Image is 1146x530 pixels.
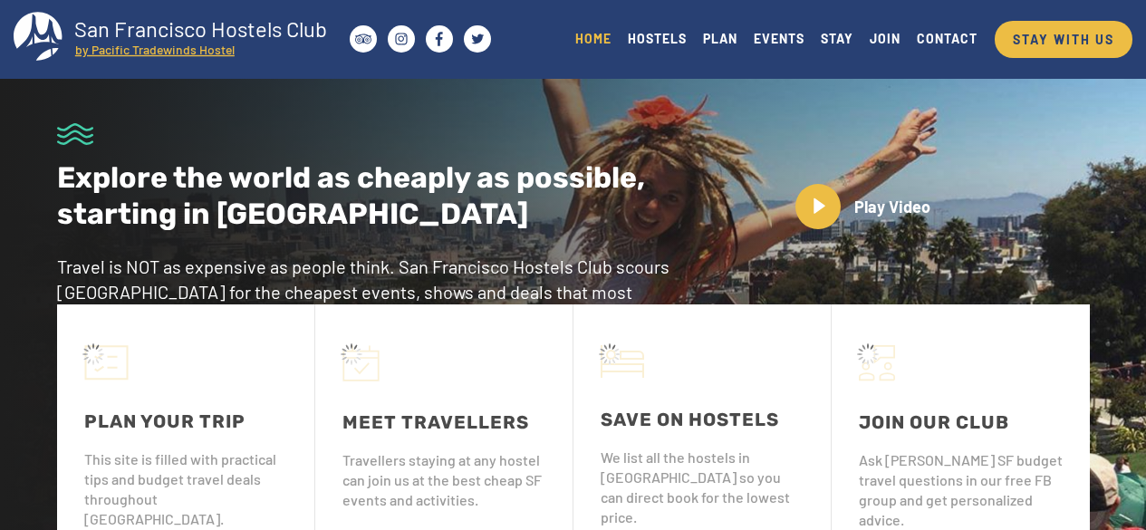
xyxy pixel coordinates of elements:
[857,343,879,365] img: loader-7.gif
[813,26,862,51] a: STAY
[841,196,944,219] p: Play Video
[862,26,909,51] a: JOIN
[82,343,104,365] img: loader-7.gif
[84,449,287,529] div: This site is filled with practical tips and budget travel deals throughout [GEOGRAPHIC_DATA].
[74,15,327,42] tspan: San Francisco Hostels Club
[342,409,545,436] div: MEET TRAVELLERS
[57,254,677,381] p: Travel is NOT as expensive as people think. San Francisco Hostels Club scours [GEOGRAPHIC_DATA] f...
[75,42,235,57] tspan: by Pacific Tradewinds Hostel
[341,343,362,365] img: loader-7.gif
[601,406,804,433] div: SAVE ON HOSTELS
[601,448,804,527] div: We list all the hostels in [GEOGRAPHIC_DATA] so you can direct book for the lowest price.
[909,26,986,51] a: CONTACT
[84,408,287,435] div: PLAN YOUR TRIP
[567,26,620,51] a: HOME
[859,409,1063,436] div: JOIN OUR CLUB
[995,21,1132,58] a: STAY WITH US
[342,450,545,510] div: Travellers staying at any hostel can join us at the best cheap SF events and activities.
[859,450,1063,530] div: Ask [PERSON_NAME] SF budget travel questions in our free FB group and get personalized advice.
[620,26,695,51] a: HOSTELS
[57,159,677,232] p: Explore the world as cheaply as possible, starting in [GEOGRAPHIC_DATA]
[599,343,621,365] img: loader-7.gif
[746,26,813,51] a: EVENTS
[695,26,746,51] a: PLAN
[14,12,344,66] a: San Francisco Hostels Club by Pacific Tradewinds Hostel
